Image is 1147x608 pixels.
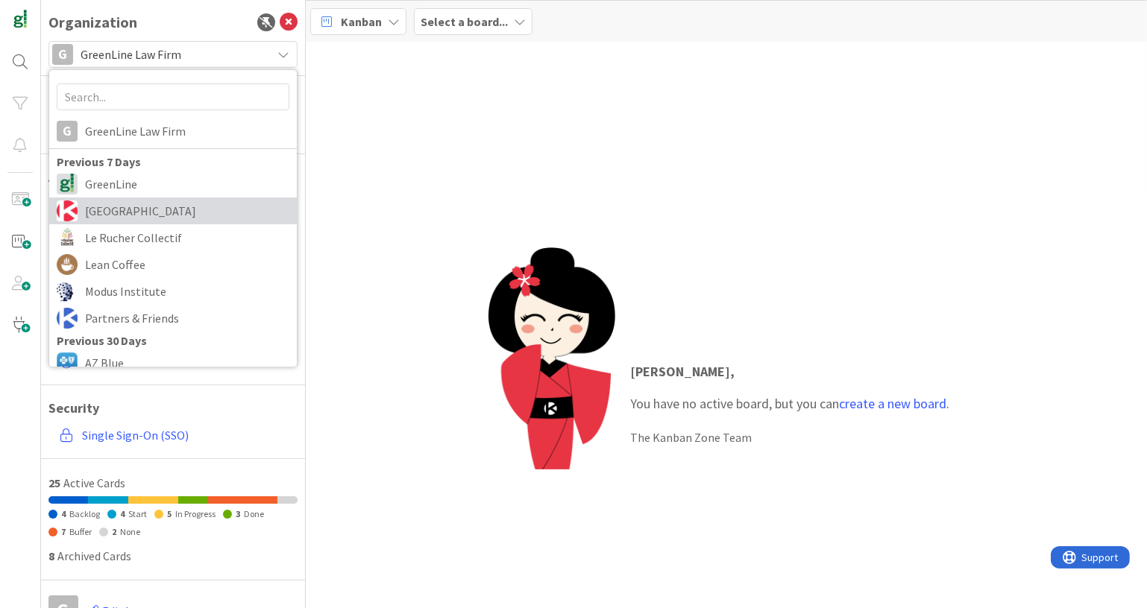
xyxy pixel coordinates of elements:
span: 25 [48,475,60,490]
a: avatarPartners & Friends [49,305,297,332]
h1: Security [48,400,298,417]
span: Lean Coffee [85,253,289,276]
span: Le Rucher Collectif [85,227,289,249]
span: 2 [112,526,116,537]
span: 3 [236,508,240,519]
a: avatarAZ Blue [49,349,297,376]
a: avatarModus Institute [49,278,297,305]
div: You have no active board, but you can . [630,393,949,414]
span: Partners & Friends [85,307,289,329]
a: avatarLean Coffee [49,251,297,278]
a: avatarGreenLine [49,171,297,197]
img: avatar [57,352,78,373]
span: GreenLine [85,173,289,195]
img: avatar [57,281,78,302]
span: Modus Institute [85,280,289,303]
div: G [57,121,78,142]
div: Previous 30 Days [49,332,297,349]
div: Previous 7 Days [49,153,297,171]
b: Select a board... [421,14,508,29]
div: Organization [48,11,137,34]
a: GGreenLine Law Firm [49,118,297,145]
span: Backlog [69,508,100,519]
strong: [PERSON_NAME] , [630,363,735,380]
span: Done [244,508,264,519]
div: G [52,44,73,65]
img: Visit kanbanzone.com [10,10,31,31]
div: The Kanban Zone Team [630,428,949,446]
span: In Progress [175,508,216,519]
img: avatar [57,174,78,194]
span: Buffer [69,526,92,537]
div: Active Cards [48,474,298,492]
span: Kanban [341,13,382,31]
span: 5 [167,508,172,519]
span: GreenLine Law Firm [81,44,264,65]
span: 7 [61,526,66,537]
span: 8 [48,548,54,563]
span: Start [128,508,147,519]
span: AZ Blue [85,352,289,374]
input: Search... [57,83,289,110]
div: Archived Cards [48,547,298,565]
span: Support [31,2,68,20]
a: avatarLe Rucher Collectif [49,224,297,251]
img: avatar [57,254,78,275]
img: avatar [57,308,78,329]
img: avatar [57,227,78,248]
span: 4 [61,508,66,519]
span: [GEOGRAPHIC_DATA] [85,200,289,222]
span: None [120,526,140,537]
a: Single Sign-On (SSO) [52,422,298,449]
span: GreenLine Law Firm [85,120,289,142]
a: create a new board [839,395,946,412]
a: avatar[GEOGRAPHIC_DATA] [49,197,297,224]
img: avatar [57,200,78,221]
span: 4 [120,508,125,519]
